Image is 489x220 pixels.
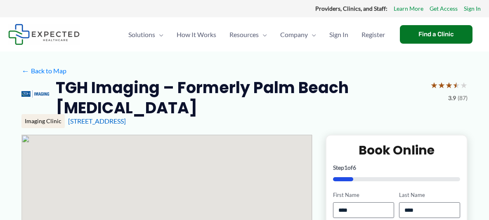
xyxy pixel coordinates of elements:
label: Last Name [399,191,460,199]
img: Expected Healthcare Logo - side, dark font, small [8,24,80,45]
div: Imaging Clinic [21,114,65,128]
h2: TGH Imaging – Formerly Palm Beach [MEDICAL_DATA] [56,77,424,118]
p: Step of [333,165,460,171]
span: Menu Toggle [308,20,316,49]
a: Sign In [464,3,481,14]
span: ★ [453,77,460,93]
span: ★ [430,77,438,93]
a: Find a Clinic [400,25,472,44]
a: CompanyMenu Toggle [274,20,323,49]
h2: Book Online [333,142,460,158]
span: Company [280,20,308,49]
a: Learn More [394,3,423,14]
span: 1 [344,164,347,171]
span: ★ [445,77,453,93]
span: Solutions [128,20,155,49]
a: [STREET_ADDRESS] [68,117,126,125]
span: How It Works [177,20,216,49]
label: First Name [333,191,394,199]
span: Resources [229,20,259,49]
span: ★ [460,77,468,93]
span: ★ [438,77,445,93]
a: Register [355,20,392,49]
a: How It Works [170,20,223,49]
a: Sign In [323,20,355,49]
span: Menu Toggle [155,20,163,49]
span: Register [361,20,385,49]
span: (87) [458,93,468,103]
strong: Providers, Clinics, and Staff: [315,5,387,12]
span: 6 [353,164,356,171]
nav: Primary Site Navigation [122,20,392,49]
span: ← [21,67,29,75]
a: ←Back to Map [21,65,66,77]
a: SolutionsMenu Toggle [122,20,170,49]
span: Menu Toggle [259,20,267,49]
a: Get Access [430,3,458,14]
span: 3.9 [448,93,456,103]
span: Sign In [329,20,348,49]
a: ResourcesMenu Toggle [223,20,274,49]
